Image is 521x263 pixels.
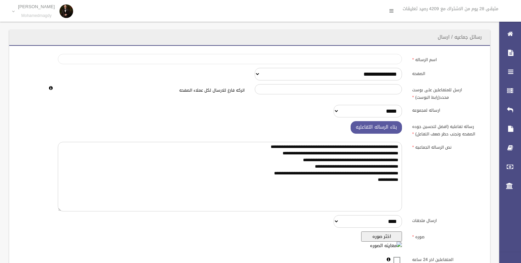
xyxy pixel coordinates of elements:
label: الصفحه [407,68,486,77]
small: Mohamedmagdy [18,13,55,18]
label: نص الرساله الجماعيه [407,142,486,151]
button: بناء الرساله التفاعليه [351,121,402,134]
p: [PERSON_NAME] [18,4,55,9]
img: معاينه الصوره [370,242,402,250]
label: اسم الرساله [407,54,486,63]
label: رساله تفاعليه (افضل لتحسين جوده الصفحه وتجنب حظر ضعف التفاعل) [407,121,486,138]
header: رسائل جماعيه / ارسال [430,31,490,44]
h6: اتركه فارغ للارسال لكل عملاء الصفحه [58,88,245,93]
label: ارسال ملحقات [407,215,486,225]
label: صوره [407,231,486,241]
label: ارساله لمجموعه [407,105,486,114]
label: ارسل للمتفاعلين على بوست محدد(رابط البوست) [407,84,486,101]
button: اختر صوره [361,231,402,242]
